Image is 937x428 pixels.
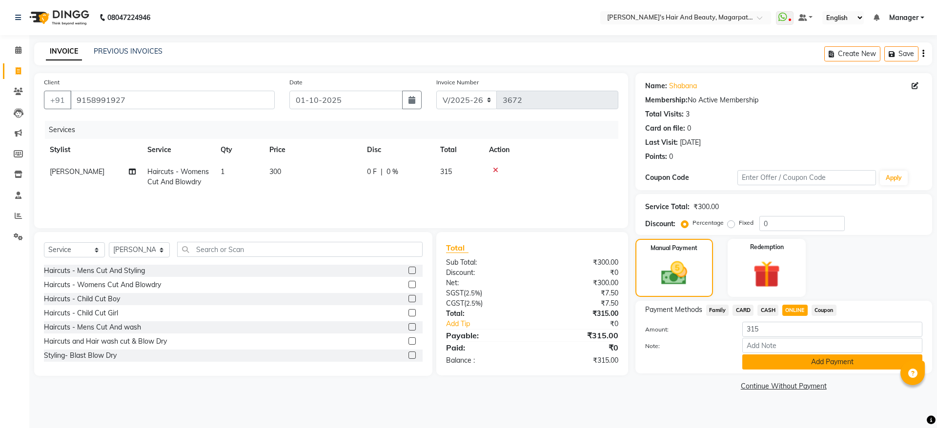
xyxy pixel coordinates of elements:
[44,294,120,304] div: Haircuts - Child Cut Boy
[289,78,303,87] label: Date
[264,139,361,161] th: Price
[693,218,724,227] label: Percentage
[177,242,423,257] input: Search or Scan
[548,319,625,329] div: ₹0
[440,167,452,176] span: 315
[757,305,778,316] span: CASH
[25,4,92,31] img: logo
[645,95,922,105] div: No Active Membership
[687,123,691,134] div: 0
[824,46,880,61] button: Create New
[637,381,930,391] a: Continue Without Payment
[880,171,908,185] button: Apply
[446,299,464,308] span: CGST
[439,278,532,288] div: Net:
[44,139,142,161] th: Stylist
[532,330,625,341] div: ₹315.00
[44,322,141,332] div: Haircuts - Mens Cut And wash
[439,330,532,341] div: Payable:
[44,78,60,87] label: Client
[645,305,702,315] span: Payment Methods
[94,47,163,56] a: PREVIOUS INVOICES
[147,167,209,186] span: Haircuts - Womens Cut And Blowdry
[737,170,876,185] input: Enter Offer / Coupon Code
[742,354,922,370] button: Add Payment
[532,298,625,309] div: ₹7.50
[44,266,145,276] div: Haircuts - Mens Cut And Styling
[221,167,224,176] span: 1
[215,139,264,161] th: Qty
[439,288,532,298] div: ( )
[532,288,625,298] div: ₹7.50
[44,336,167,347] div: Haircuts and Hair wash cut & Blow Dry
[532,355,625,366] div: ₹315.00
[269,167,281,176] span: 300
[645,123,685,134] div: Card on file:
[669,152,673,162] div: 0
[439,319,548,329] a: Add Tip
[645,81,667,91] div: Name:
[532,257,625,268] div: ₹300.00
[434,139,483,161] th: Total
[387,167,398,177] span: 0 %
[532,342,625,353] div: ₹0
[439,355,532,366] div: Balance :
[638,325,735,334] label: Amount:
[44,280,161,290] div: Haircuts - Womens Cut And Blowdry
[884,46,918,61] button: Save
[750,243,784,252] label: Redemption
[669,81,697,91] a: Shabana
[645,152,667,162] div: Points:
[645,202,690,212] div: Service Total:
[645,95,688,105] div: Membership:
[361,139,434,161] th: Disc
[466,289,480,297] span: 2.5%
[651,244,697,253] label: Manual Payment
[706,305,729,316] span: Family
[439,257,532,268] div: Sub Total:
[466,299,481,307] span: 2.5%
[645,109,684,119] div: Total Visits:
[812,305,836,316] span: Coupon
[733,305,754,316] span: CARD
[645,173,737,183] div: Coupon Code
[653,258,695,288] img: _cash.svg
[638,342,735,350] label: Note:
[742,338,922,353] input: Add Note
[739,218,754,227] label: Fixed
[446,243,468,253] span: Total
[693,202,719,212] div: ₹300.00
[686,109,690,119] div: 3
[532,268,625,278] div: ₹0
[439,298,532,309] div: ( )
[45,121,626,139] div: Services
[44,350,117,361] div: Styling- Blast Blow Dry
[70,91,275,109] input: Search by Name/Mobile/Email/Code
[107,4,150,31] b: 08047224946
[436,78,479,87] label: Invoice Number
[50,167,104,176] span: [PERSON_NAME]
[532,309,625,319] div: ₹315.00
[439,268,532,278] div: Discount:
[742,322,922,337] input: Amount
[745,257,789,291] img: _gift.svg
[44,91,71,109] button: +91
[680,137,701,148] div: [DATE]
[446,289,464,297] span: SGST
[439,309,532,319] div: Total:
[439,342,532,353] div: Paid:
[44,308,118,318] div: Haircuts - Child Cut Girl
[381,167,383,177] span: |
[142,139,215,161] th: Service
[483,139,618,161] th: Action
[645,137,678,148] div: Last Visit:
[46,43,82,60] a: INVOICE
[782,305,808,316] span: ONLINE
[889,13,918,23] span: Manager
[645,219,675,229] div: Discount:
[532,278,625,288] div: ₹300.00
[367,167,377,177] span: 0 F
